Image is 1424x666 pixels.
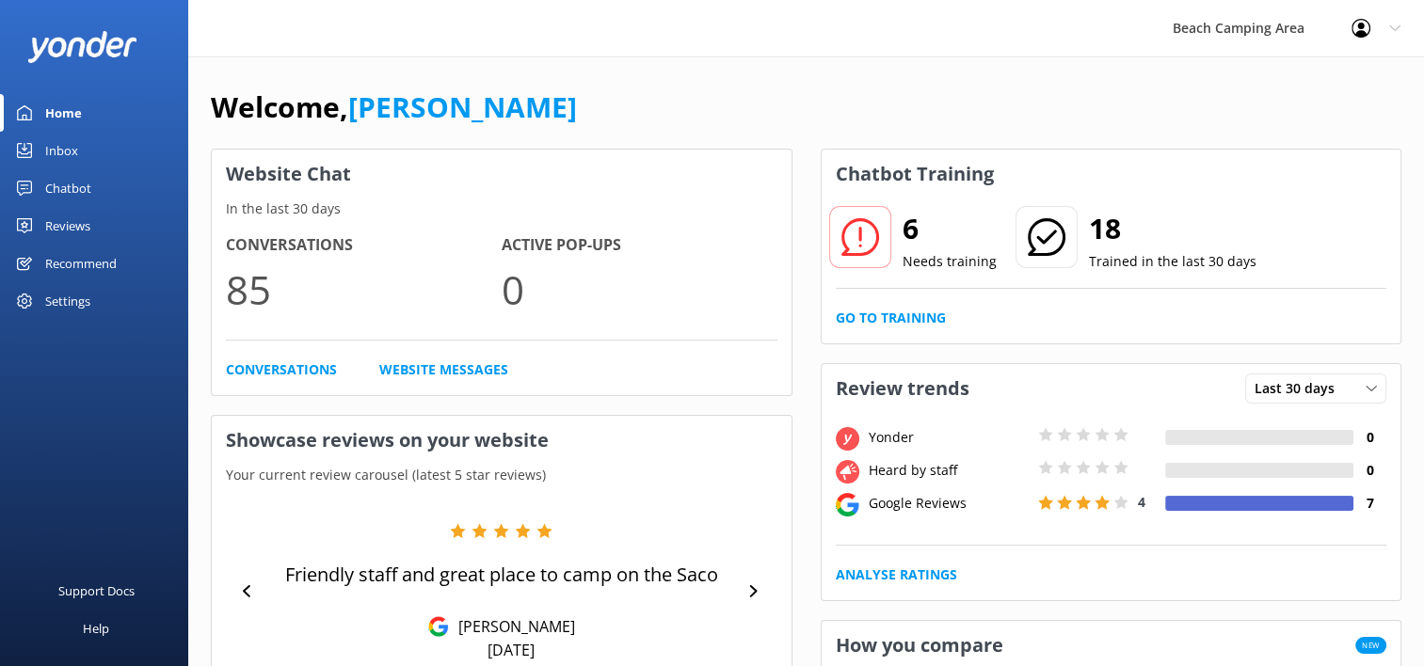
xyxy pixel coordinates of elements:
p: Trained in the last 30 days [1089,251,1256,272]
div: Chatbot [45,169,91,207]
span: Last 30 days [1255,378,1346,399]
h4: Conversations [226,233,502,258]
h2: 6 [903,206,997,251]
p: 85 [226,258,502,321]
div: Inbox [45,132,78,169]
div: Settings [45,282,90,320]
h3: Review trends [822,364,984,413]
h3: Showcase reviews on your website [212,416,792,465]
h3: Chatbot Training [822,150,1008,198]
div: Support Docs [58,572,135,610]
div: Yonder [864,427,1033,448]
span: New [1355,637,1386,654]
span: 4 [1138,493,1145,511]
div: Home [45,94,82,132]
p: [DATE] [488,640,535,660]
h4: Active Pop-ups [502,233,777,258]
div: Help [83,610,109,647]
h4: 0 [1353,427,1386,448]
a: Conversations [226,359,337,380]
a: Go to Training [836,308,946,328]
p: Needs training [903,251,997,272]
p: In the last 30 days [212,198,792,219]
a: Analyse Ratings [836,564,957,585]
h4: 7 [1353,493,1386,514]
a: [PERSON_NAME] [348,87,577,126]
p: [PERSON_NAME] [449,616,575,637]
h1: Welcome, [211,85,577,130]
h3: Website Chat [212,150,792,198]
h2: 18 [1089,206,1256,251]
h4: 0 [1353,460,1386,481]
img: yonder-white-logo.png [28,31,136,62]
div: Recommend [45,245,117,282]
p: 0 [502,258,777,321]
p: Your current review carousel (latest 5 star reviews) [212,465,792,485]
p: Friendly staff and great place to camp on the Saco [285,562,718,588]
div: Heard by staff [864,460,1033,481]
img: Google Reviews [428,616,449,637]
div: Google Reviews [864,493,1033,514]
a: Website Messages [379,359,508,380]
div: Reviews [45,207,90,245]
